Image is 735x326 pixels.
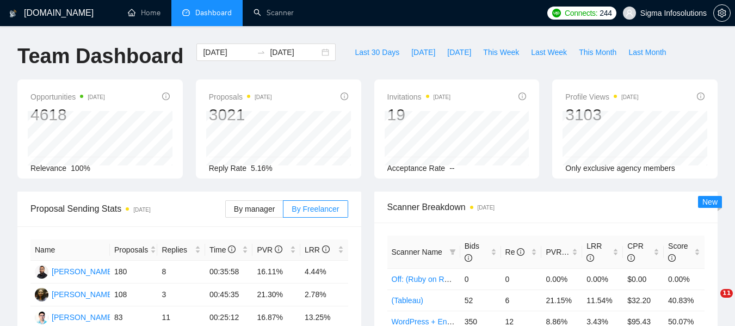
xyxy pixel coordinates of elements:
[668,254,676,262] span: info-circle
[133,207,150,213] time: [DATE]
[392,296,423,305] a: (Tableau)
[52,311,114,323] div: [PERSON_NAME]
[255,94,271,100] time: [DATE]
[483,46,519,58] span: This Week
[447,244,458,260] span: filter
[209,90,272,103] span: Proposals
[35,267,114,275] a: VS[PERSON_NAME]
[713,4,731,22] button: setting
[449,249,456,255] span: filter
[518,93,526,100] span: info-circle
[35,290,137,298] a: AM[PERSON_NAME] Moogi
[110,284,158,306] td: 108
[182,9,190,16] span: dashboard
[501,290,542,311] td: 6
[234,205,275,213] span: By manager
[110,261,158,284] td: 180
[88,94,104,100] time: [DATE]
[720,289,733,298] span: 11
[30,164,66,173] span: Relevance
[447,46,471,58] span: [DATE]
[628,46,666,58] span: Last Month
[205,284,253,306] td: 00:45:35
[465,254,472,262] span: info-circle
[35,312,114,321] a: PM[PERSON_NAME]
[664,268,705,290] td: 0.00%
[257,245,282,254] span: PVR
[35,311,48,324] img: PM
[157,284,205,306] td: 3
[195,8,232,17] span: Dashboard
[714,9,730,17] span: setting
[627,242,644,262] span: CPR
[713,9,731,17] a: setting
[387,90,451,103] span: Invitations
[162,93,170,100] span: info-circle
[305,245,330,254] span: LRR
[341,93,348,100] span: info-circle
[157,239,205,261] th: Replies
[392,248,442,256] span: Scanner Name
[254,8,294,17] a: searchScanner
[586,242,602,262] span: LRR
[552,9,561,17] img: upwork-logo.png
[517,248,524,256] span: info-circle
[664,290,705,311] td: 40.83%
[162,244,193,256] span: Replies
[505,248,525,256] span: Re
[252,284,300,306] td: 21.30%
[52,288,137,300] div: [PERSON_NAME] Moogi
[355,46,399,58] span: Last 30 Days
[565,7,597,19] span: Connects:
[257,48,265,57] span: to
[30,202,225,216] span: Proposal Sending Stats
[460,268,501,290] td: 0
[322,245,330,253] span: info-circle
[349,44,405,61] button: Last 30 Days
[582,290,623,311] td: 11.54%
[573,44,622,61] button: This Month
[441,44,477,61] button: [DATE]
[30,239,110,261] th: Name
[411,46,435,58] span: [DATE]
[405,44,441,61] button: [DATE]
[392,275,459,284] a: Off: (Ruby on Rails)
[228,245,236,253] span: info-circle
[478,205,495,211] time: [DATE]
[387,200,705,214] span: Scanner Breakdown
[17,44,183,69] h1: Team Dashboard
[531,46,567,58] span: Last Week
[387,164,446,173] span: Acceptance Rate
[110,239,158,261] th: Proposals
[275,245,282,253] span: info-circle
[698,289,724,315] iframe: Intercom live chat
[565,104,638,125] div: 3103
[501,268,542,290] td: 0
[477,44,525,61] button: This Week
[35,288,48,302] img: AM
[157,261,205,284] td: 8
[392,317,486,326] a: WordPress + Entry + Interm
[621,94,638,100] time: [DATE]
[541,268,582,290] td: 0.00%
[387,104,451,125] div: 19
[623,290,664,311] td: $32.20
[541,290,582,311] td: 21.15%
[114,244,148,256] span: Proposals
[565,90,638,103] span: Profile Views
[203,46,252,58] input: Start date
[525,44,573,61] button: Last Week
[30,90,105,103] span: Opportunities
[209,245,236,254] span: Time
[30,104,105,125] div: 4618
[35,265,48,279] img: VS
[626,9,633,17] span: user
[627,254,635,262] span: info-circle
[702,198,718,206] span: New
[668,242,688,262] span: Score
[582,268,623,290] td: 0.00%
[460,290,501,311] td: 52
[622,44,672,61] button: Last Month
[623,268,664,290] td: $0.00
[697,93,705,100] span: info-circle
